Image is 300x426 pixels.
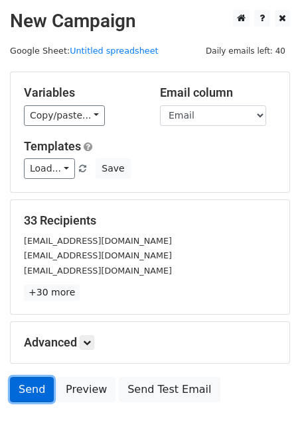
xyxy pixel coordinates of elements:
[70,46,158,56] a: Untitled spreadsheet
[57,377,115,402] a: Preview
[24,213,276,228] h5: 33 Recipients
[24,105,105,126] a: Copy/paste...
[24,335,276,350] h5: Advanced
[160,85,276,100] h5: Email column
[10,46,159,56] small: Google Sheet:
[10,377,54,402] a: Send
[24,236,172,246] small: [EMAIL_ADDRESS][DOMAIN_NAME]
[24,158,75,179] a: Load...
[119,377,220,402] a: Send Test Email
[24,284,80,301] a: +30 more
[24,266,172,276] small: [EMAIL_ADDRESS][DOMAIN_NAME]
[24,139,81,153] a: Templates
[201,44,290,58] span: Daily emails left: 40
[96,158,130,179] button: Save
[201,46,290,56] a: Daily emails left: 40
[234,362,300,426] iframe: Chat Widget
[10,10,290,32] h2: New Campaign
[24,85,140,100] h5: Variables
[24,250,172,260] small: [EMAIL_ADDRESS][DOMAIN_NAME]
